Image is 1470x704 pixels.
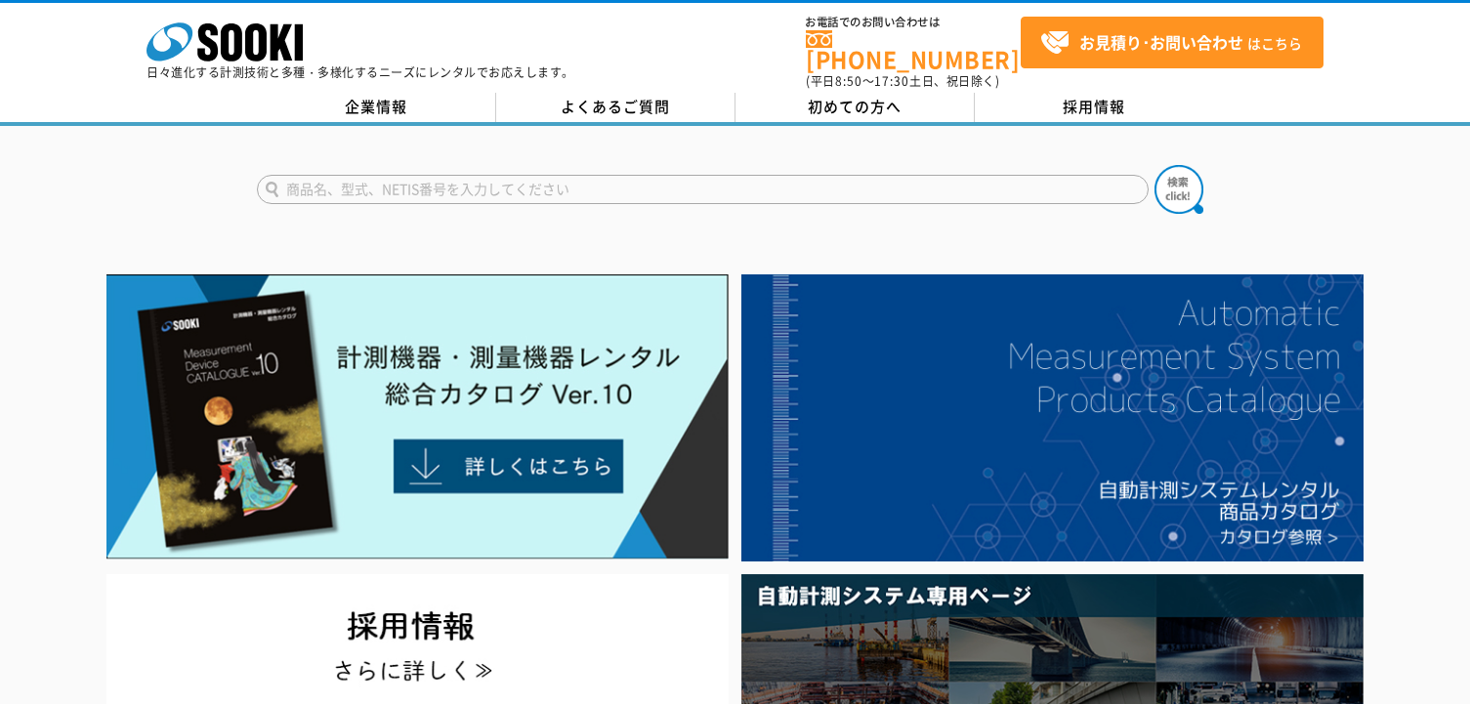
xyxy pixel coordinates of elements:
a: 採用情報 [975,93,1214,122]
p: 日々進化する計測技術と多種・多様化するニーズにレンタルでお応えします。 [147,66,574,78]
a: [PHONE_NUMBER] [806,30,1021,70]
a: よくあるご質問 [496,93,735,122]
img: 自動計測システムカタログ [741,274,1364,561]
span: お電話でのお問い合わせは [806,17,1021,28]
span: 8:50 [835,72,862,90]
span: 17:30 [874,72,909,90]
input: 商品名、型式、NETIS番号を入力してください [257,175,1149,204]
a: 企業情報 [257,93,496,122]
img: btn_search.png [1155,165,1203,214]
strong: お見積り･お問い合わせ [1079,30,1243,54]
span: はこちら [1040,28,1302,58]
span: 初めての方へ [808,96,902,117]
a: お見積り･お問い合わせはこちら [1021,17,1323,68]
img: Catalog Ver10 [106,274,729,559]
span: (平日 ～ 土日、祝日除く) [806,72,999,90]
a: 初めての方へ [735,93,975,122]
